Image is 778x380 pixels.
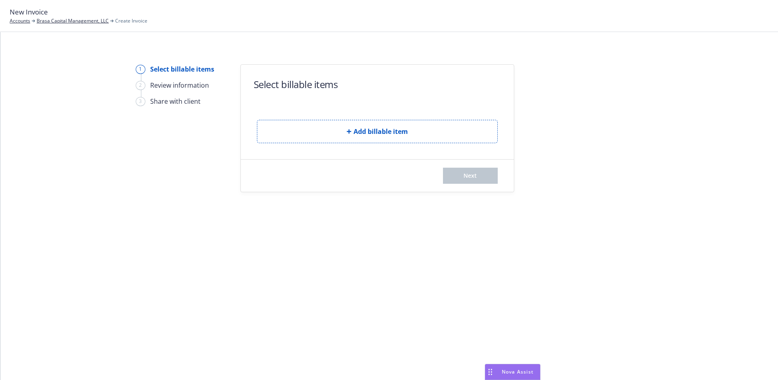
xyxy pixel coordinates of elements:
[136,65,145,74] div: 1
[136,97,145,106] div: 3
[136,81,145,90] div: 2
[150,64,214,74] div: Select billable items
[354,127,408,136] span: Add billable item
[37,17,109,25] a: Brasa Capital Management, LLC
[502,368,534,375] span: Nova Assist
[10,17,30,25] a: Accounts
[150,80,209,90] div: Review information
[115,17,147,25] span: Create Invoice
[485,364,540,380] button: Nova Assist
[463,172,477,179] span: Next
[443,168,498,184] button: Next
[257,120,498,143] button: Add billable item
[150,97,201,106] div: Share with client
[10,7,48,17] span: New Invoice
[485,364,495,380] div: Drag to move
[254,78,338,91] h1: Select billable items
